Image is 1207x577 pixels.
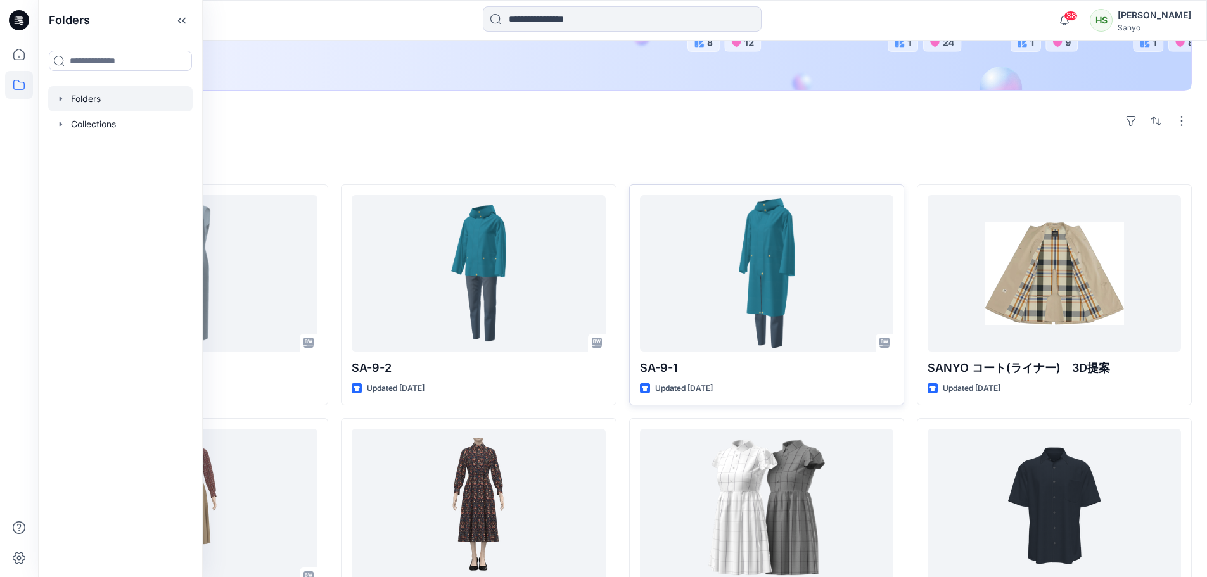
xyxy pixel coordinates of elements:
[655,382,713,395] p: Updated [DATE]
[943,382,1000,395] p: Updated [DATE]
[640,195,893,352] a: SA-9-1
[1118,23,1191,32] div: Sanyo
[84,34,369,59] a: Discover more
[352,195,605,352] a: SA-9-2
[1118,8,1191,23] div: [PERSON_NAME]
[53,156,1192,172] h4: Styles
[352,359,605,377] p: SA-9-2
[1064,11,1078,21] span: 38
[928,195,1181,352] a: SANYO コート(ライナー) 3D提案
[367,382,425,395] p: Updated [DATE]
[928,359,1181,377] p: SANYO コート(ライナー) 3D提案
[1090,9,1113,32] div: HS
[640,359,893,377] p: SA-9-1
